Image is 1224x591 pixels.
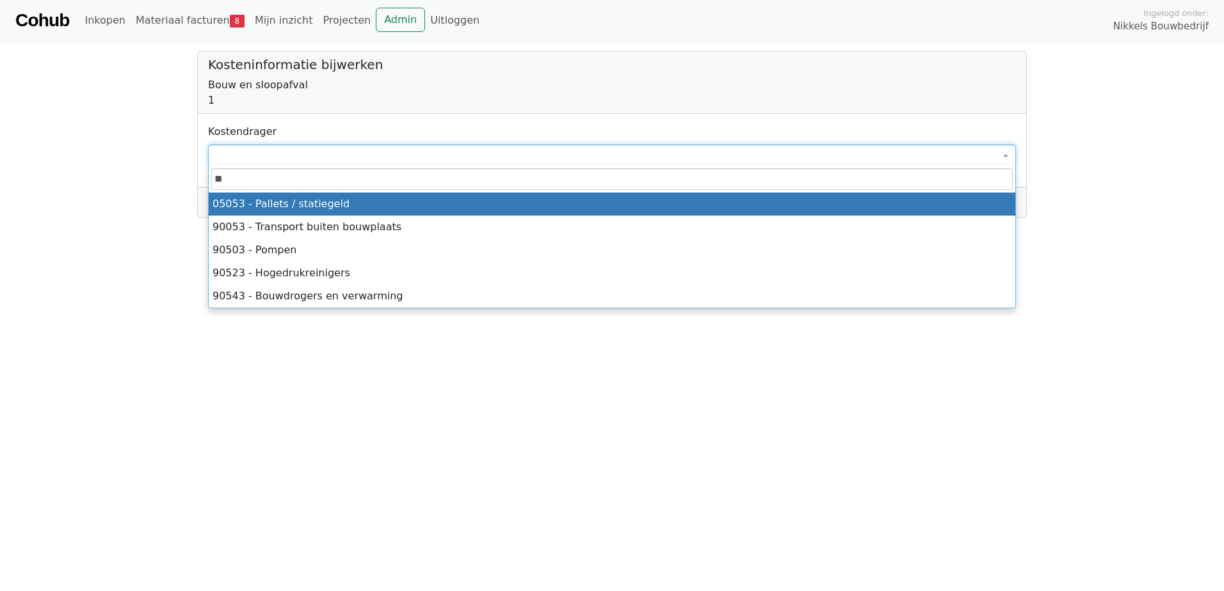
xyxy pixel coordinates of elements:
label: Kostendrager [208,124,277,139]
li: 90523 - Hogedrukreinigers [209,262,1015,285]
a: Mijn inzicht [250,8,318,33]
a: Materiaal facturen8 [131,8,250,33]
li: 90053 - Transport buiten bouwplaats [209,216,1015,239]
div: 1 [208,93,1016,108]
div: Bouw en sloopafval [208,77,1016,93]
a: Uitloggen [425,8,485,33]
a: Inkopen [79,8,130,33]
li: 90543 - Bouwdrogers en verwarming [209,285,1015,308]
h5: Kosteninformatie bijwerken [208,57,1016,72]
li: 90503 - Pompen [209,239,1015,262]
a: Admin [376,8,425,32]
span: Ingelogd onder: [1143,7,1209,19]
li: 05053 - Pallets / statiegeld [209,193,1015,216]
a: Cohub [15,5,69,36]
span: Nikkels Bouwbedrijf [1113,19,1209,34]
a: Projecten [318,8,376,33]
span: 8 [230,15,245,28]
